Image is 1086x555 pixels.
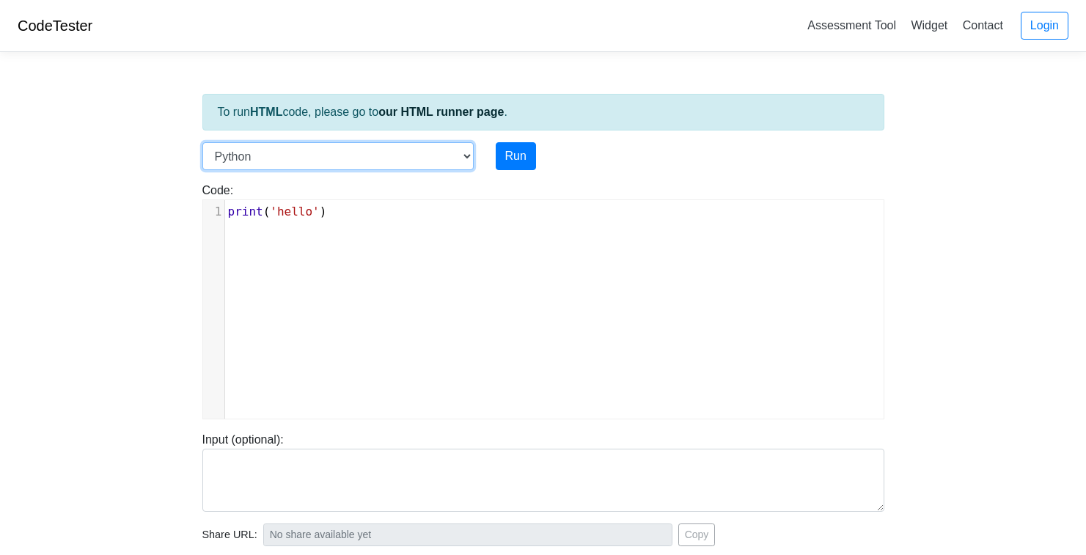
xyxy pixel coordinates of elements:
[228,205,263,218] span: print
[202,527,257,543] span: Share URL:
[228,205,327,218] span: ( )
[203,203,224,221] div: 1
[496,142,536,170] button: Run
[801,13,902,37] a: Assessment Tool
[191,431,895,512] div: Input (optional):
[678,523,716,546] button: Copy
[905,13,953,37] a: Widget
[378,106,504,118] a: our HTML runner page
[191,182,895,419] div: Code:
[263,523,672,546] input: No share available yet
[1021,12,1068,40] a: Login
[202,94,884,131] div: To run code, please go to .
[18,18,92,34] a: CodeTester
[957,13,1009,37] a: Contact
[250,106,282,118] strong: HTML
[270,205,319,218] span: 'hello'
